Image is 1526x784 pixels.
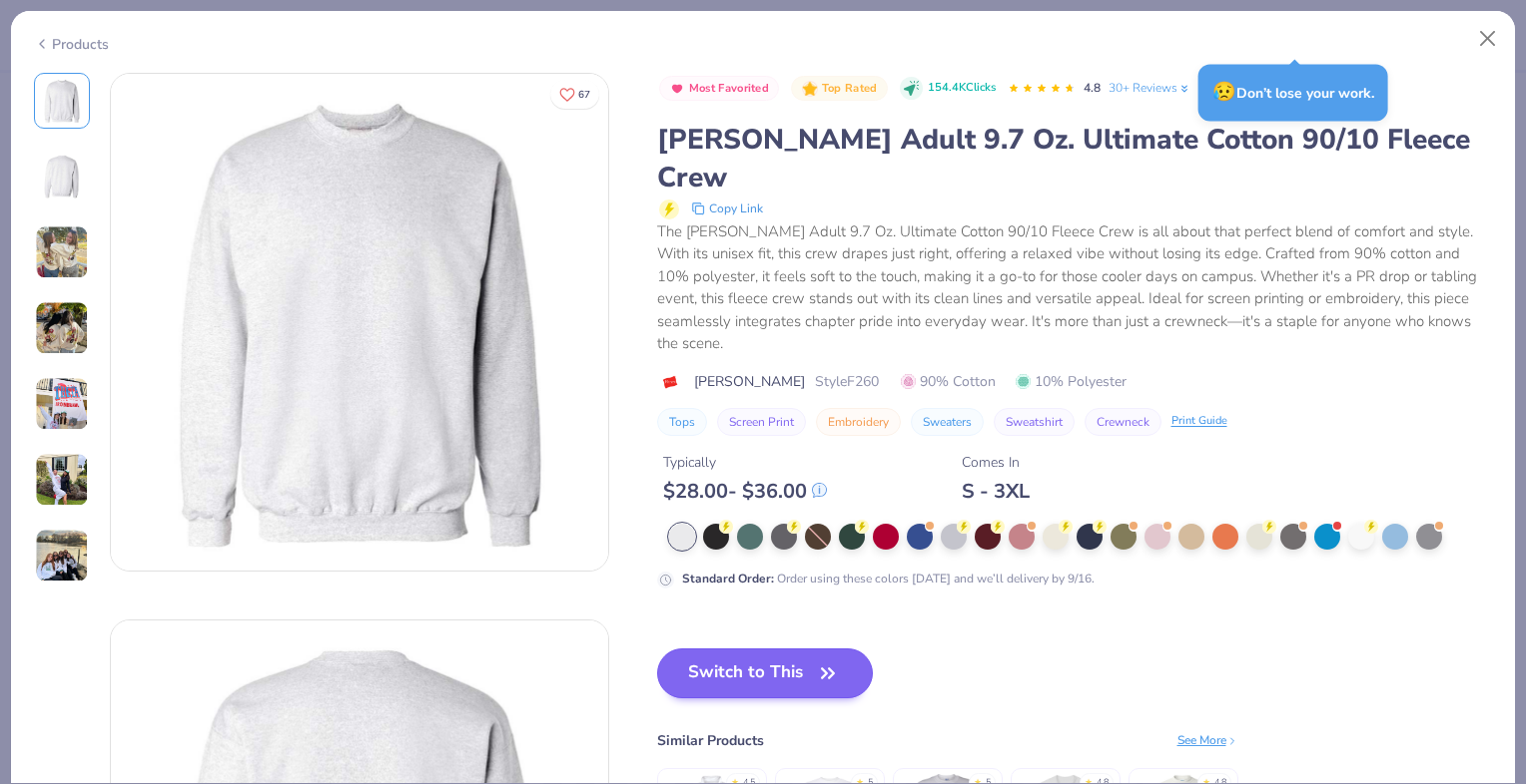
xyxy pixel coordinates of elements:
[663,452,827,473] div: Typically
[928,80,996,97] span: 154.4K Clicks
[1198,64,1388,121] div: Don’t lose your work.
[111,74,608,571] img: Front
[816,408,901,436] button: Embroidery
[1016,371,1127,392] span: 10% Polyester
[1084,80,1101,96] span: 4.8
[35,453,89,507] img: User generated content
[38,153,86,200] img: Back
[682,571,774,587] strong: Standard Order :
[34,34,109,55] div: Products
[35,225,89,279] img: User generated content
[685,196,769,220] button: copy to clipboard
[1085,408,1161,436] button: Crewneck
[663,479,827,504] div: $ 28.00 - $ 36.00
[962,452,1030,473] div: Comes In
[1085,776,1093,784] div: ★
[657,648,874,698] button: Switch to This
[35,377,89,431] img: User generated content
[974,776,982,784] div: ★
[962,479,1030,504] div: S - 3XL
[901,371,996,392] span: 90% Cotton
[731,776,739,784] div: ★
[657,220,1493,355] div: The [PERSON_NAME] Adult 9.7 Oz. Ultimate Cotton 90/10 Fleece Crew is all about that perfect blend...
[669,81,685,97] img: Most Favorited sort
[657,374,684,390] img: brand logo
[689,83,769,94] span: Most Favorited
[717,408,806,436] button: Screen Print
[657,730,764,751] div: Similar Products
[1469,20,1507,58] button: Close
[694,371,805,392] span: [PERSON_NAME]
[578,90,590,100] span: 67
[1008,73,1076,105] div: 4.8 Stars
[802,81,818,97] img: Top Rated sort
[994,408,1075,436] button: Sweatshirt
[659,76,780,102] button: Badge Button
[791,76,887,102] button: Badge Button
[1177,731,1238,749] div: See More
[1212,79,1236,105] span: 😥
[550,80,599,109] button: Like
[35,301,89,355] img: User generated content
[815,371,879,392] span: Style F260
[1171,413,1227,430] div: Print Guide
[38,77,86,125] img: Front
[1109,79,1191,97] a: 30+ Reviews
[682,570,1095,588] div: Order using these colors [DATE] and we’ll delivery by 9/16.
[856,776,864,784] div: ★
[822,83,878,94] span: Top Rated
[657,408,707,436] button: Tops
[35,529,89,583] img: User generated content
[1202,776,1210,784] div: ★
[657,121,1493,196] div: [PERSON_NAME] Adult 9.7 Oz. Ultimate Cotton 90/10 Fleece Crew
[911,408,984,436] button: Sweaters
